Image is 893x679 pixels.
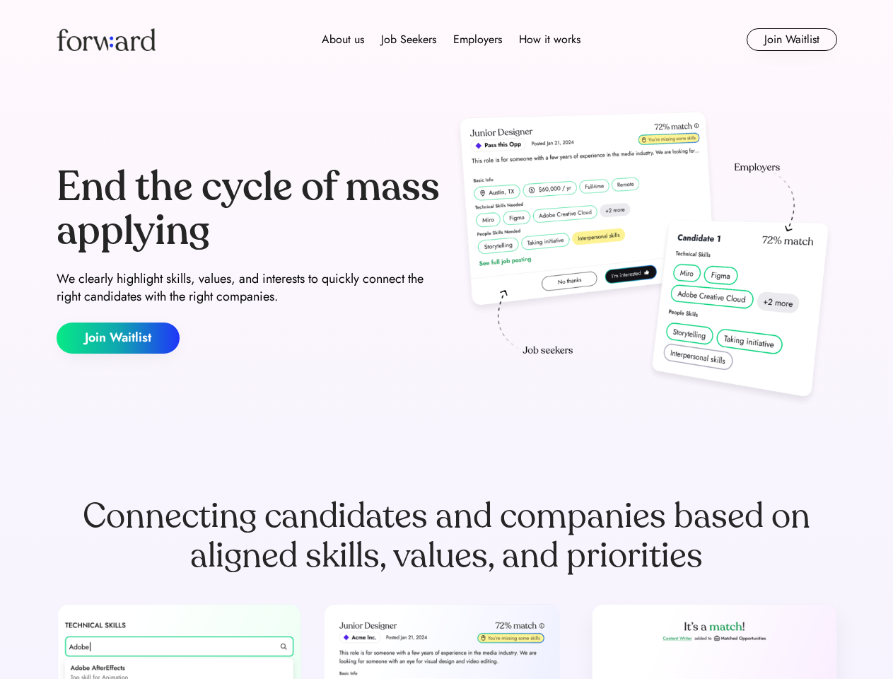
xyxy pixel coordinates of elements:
div: Connecting candidates and companies based on aligned skills, values, and priorities [57,497,837,576]
img: Forward logo [57,28,156,51]
div: End the cycle of mass applying [57,166,441,253]
div: Job Seekers [381,31,436,48]
div: Employers [453,31,502,48]
button: Join Waitlist [57,323,180,354]
button: Join Waitlist [747,28,837,51]
div: About us [322,31,364,48]
img: hero-image.png [453,108,837,412]
div: We clearly highlight skills, values, and interests to quickly connect the right candidates with t... [57,270,441,306]
div: How it works [519,31,580,48]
